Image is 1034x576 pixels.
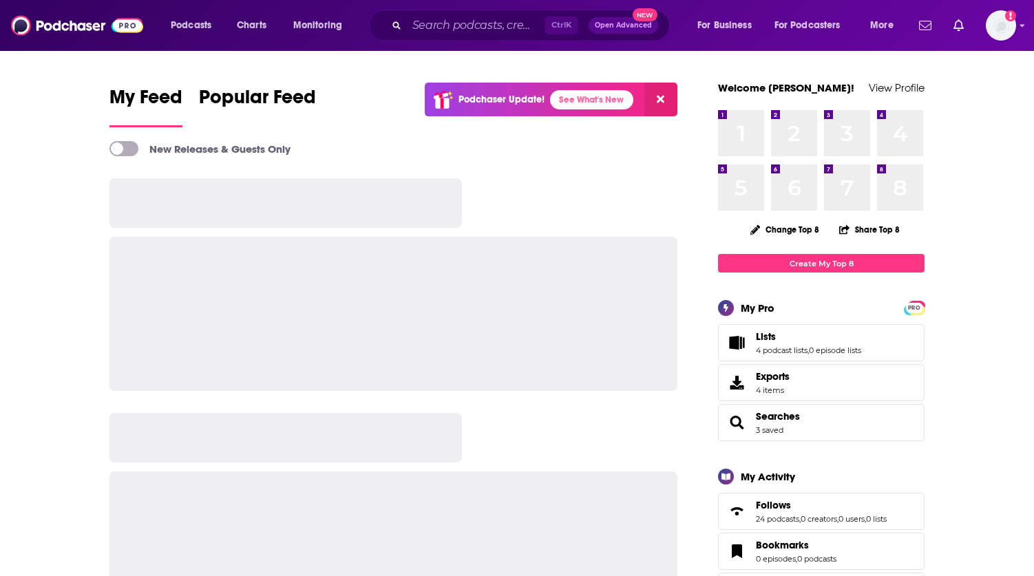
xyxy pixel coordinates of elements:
a: Exports [718,364,925,401]
div: Search podcasts, credits, & more... [382,10,683,41]
span: , [799,514,801,524]
a: Show notifications dropdown [914,14,937,37]
span: , [837,514,838,524]
a: Create My Top 8 [718,254,925,273]
a: Searches [723,413,750,432]
span: Monitoring [293,16,342,35]
svg: Add a profile image [1005,10,1016,21]
a: 3 saved [756,425,783,435]
span: Bookmarks [756,539,809,551]
span: More [870,16,894,35]
a: Welcome [PERSON_NAME]! [718,81,854,94]
span: Exports [756,370,790,383]
span: , [796,554,797,564]
span: PRO [906,303,922,313]
span: Popular Feed [199,85,316,117]
span: 4 items [756,385,790,395]
a: Bookmarks [723,542,750,561]
span: Open Advanced [595,22,652,29]
img: User Profile [986,10,1016,41]
a: PRO [906,302,922,312]
a: Bookmarks [756,539,836,551]
img: Podchaser - Follow, Share and Rate Podcasts [11,12,143,39]
span: Exports [723,373,750,392]
button: Change Top 8 [742,221,827,238]
button: open menu [688,14,769,36]
a: Follows [723,502,750,521]
a: 0 episodes [756,554,796,564]
span: New [633,8,657,21]
span: Follows [756,499,791,511]
a: New Releases & Guests Only [109,141,291,156]
a: Charts [228,14,275,36]
button: open menu [161,14,229,36]
span: Bookmarks [718,533,925,570]
span: , [865,514,866,524]
span: Follows [718,493,925,530]
a: 4 podcast lists [756,345,808,355]
button: Show profile menu [986,10,1016,41]
span: Lists [718,324,925,361]
button: open menu [766,14,861,36]
button: Open AdvancedNew [589,17,658,34]
input: Search podcasts, credits, & more... [407,14,545,36]
span: Podcasts [171,16,211,35]
a: 0 podcasts [797,554,836,564]
p: Podchaser Update! [458,94,545,105]
span: Lists [756,330,776,343]
button: Share Top 8 [838,216,900,243]
a: 0 creators [801,514,837,524]
span: Charts [237,16,266,35]
span: Ctrl K [545,17,578,34]
a: Show notifications dropdown [948,14,969,37]
a: 0 users [838,514,865,524]
span: For Business [697,16,752,35]
a: 0 lists [866,514,887,524]
a: Popular Feed [199,85,316,127]
a: Follows [756,499,887,511]
button: open menu [284,14,360,36]
a: 24 podcasts [756,514,799,524]
a: View Profile [869,81,925,94]
span: Logged in as ChelseaCoynePR [986,10,1016,41]
a: 0 episode lists [809,345,861,355]
span: Searches [718,404,925,441]
div: My Activity [741,470,795,483]
a: Searches [756,410,800,423]
button: open menu [861,14,911,36]
span: , [808,345,809,355]
a: My Feed [109,85,182,127]
div: My Pro [741,301,774,314]
a: Lists [723,333,750,352]
a: Lists [756,330,861,343]
span: My Feed [109,85,182,117]
a: See What's New [550,90,633,109]
span: For Podcasters [774,16,841,35]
